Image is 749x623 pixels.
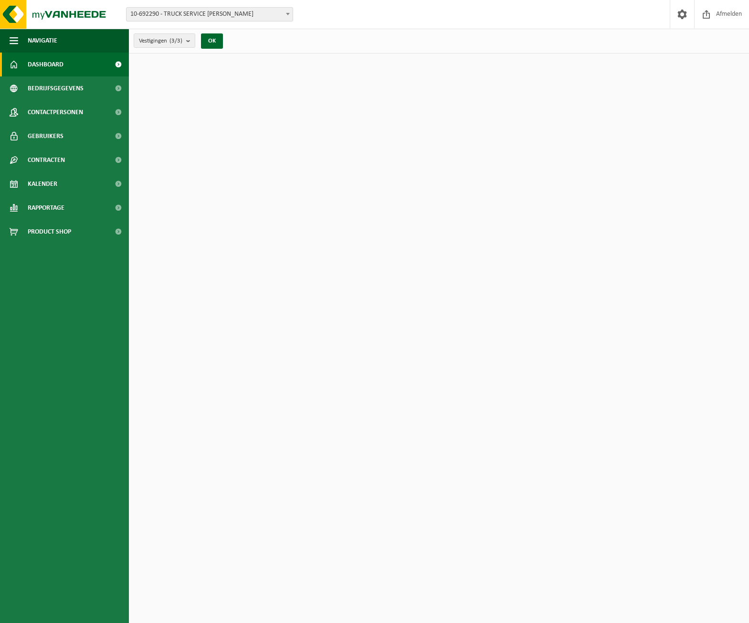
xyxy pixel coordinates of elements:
button: OK [201,33,223,49]
span: 10-692290 - TRUCK SERVICE SEBASTIAN - MELEN - MELEN [126,7,293,21]
span: Rapportage [28,196,64,220]
span: Contracten [28,148,65,172]
span: Gebruikers [28,124,63,148]
span: Kalender [28,172,57,196]
count: (3/3) [169,38,182,44]
span: 10-692290 - TRUCK SERVICE SEBASTIAN - MELEN - MELEN [127,8,293,21]
span: Bedrijfsgegevens [28,76,84,100]
span: Contactpersonen [28,100,83,124]
span: Navigatie [28,29,57,53]
span: Product Shop [28,220,71,244]
span: Dashboard [28,53,63,76]
span: Vestigingen [139,34,182,48]
button: Vestigingen(3/3) [134,33,195,48]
